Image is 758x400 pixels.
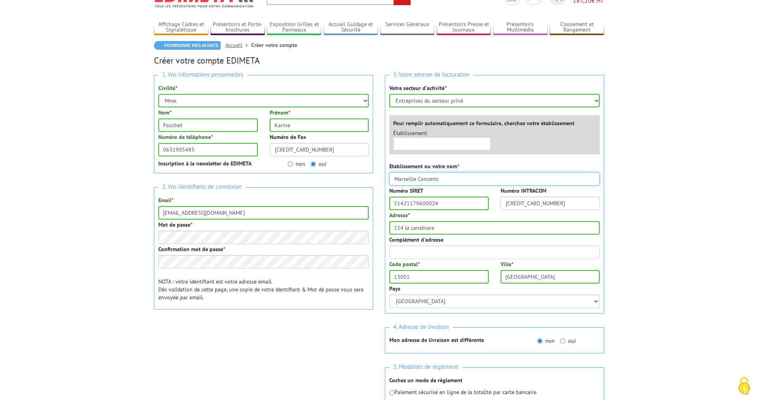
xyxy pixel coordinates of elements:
[270,133,306,141] label: Numéro de Fax
[270,109,290,116] label: Prénom
[158,221,192,229] label: Mot de passe
[311,160,326,168] label: oui
[324,21,378,34] a: Accueil Guidage et Sécurité
[288,162,293,167] input: non
[225,41,251,49] a: Accueil
[387,129,497,150] div: Établissement
[389,285,400,293] label: Pays
[158,133,213,141] label: Numéro de téléphone
[267,21,321,34] a: Exposition Grilles et Panneaux
[493,21,548,34] a: Présentoirs Multimédia
[158,278,369,301] p: NOTA : votre identifiant est votre adresse email. Dès validation de cette page, une copie de votr...
[389,322,453,332] span: 4. Adresse de livraison
[537,338,542,344] input: non
[389,69,473,80] span: 3. Votre adresse de facturation
[537,337,555,345] label: non
[550,21,604,34] a: Classement et Rangement
[158,69,247,80] span: 1. Vos informations personnelles
[158,196,173,204] label: Email
[389,211,410,219] label: Adresse
[560,337,576,345] label: oui
[501,187,546,195] label: Numéro INTRACOM
[560,338,565,344] input: oui
[154,323,274,354] iframe: reCAPTCHA
[389,84,447,92] label: Votre secteur d'activité
[501,260,513,268] label: Ville
[437,21,491,34] a: Présentoirs Presse et Journaux
[158,109,171,116] label: Nom
[393,119,574,127] label: Pour remplir automatiquement ce formulaire, cherchez votre établissement
[158,182,246,192] span: 2. Vos identifiants de connexion
[251,41,297,49] li: Créer votre compte
[389,236,443,244] label: Complément d'adresse
[158,245,225,253] label: Confirmation mot de passe
[389,260,420,268] label: Code postal
[389,362,462,372] span: 5. Modalités de règlement
[389,162,459,170] label: Etablissement ou votre nom
[158,84,177,92] label: Civilité
[154,56,604,65] h2: Créer votre compte EDIMETA
[158,160,251,167] strong: Inscription à la newsletter de EDIMETA
[389,187,423,195] label: Numéro SIRET
[389,377,462,384] strong: Cochez un mode de règlement
[154,41,221,50] a: Poursuivre mes achats
[210,21,265,34] a: Présentoirs et Porte-brochures
[288,160,305,168] label: non
[154,21,208,34] a: Affichage Cadres et Signalétique
[380,21,435,34] a: Services Généraux
[730,373,758,400] button: Cookies (fenêtre modale)
[389,388,600,396] p: Paiement sécurisé en ligne de la totalité par carte bancaire
[311,162,316,167] input: oui
[389,336,484,344] strong: Mon adresse de livraison est différente
[734,376,754,396] img: Cookies (fenêtre modale)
